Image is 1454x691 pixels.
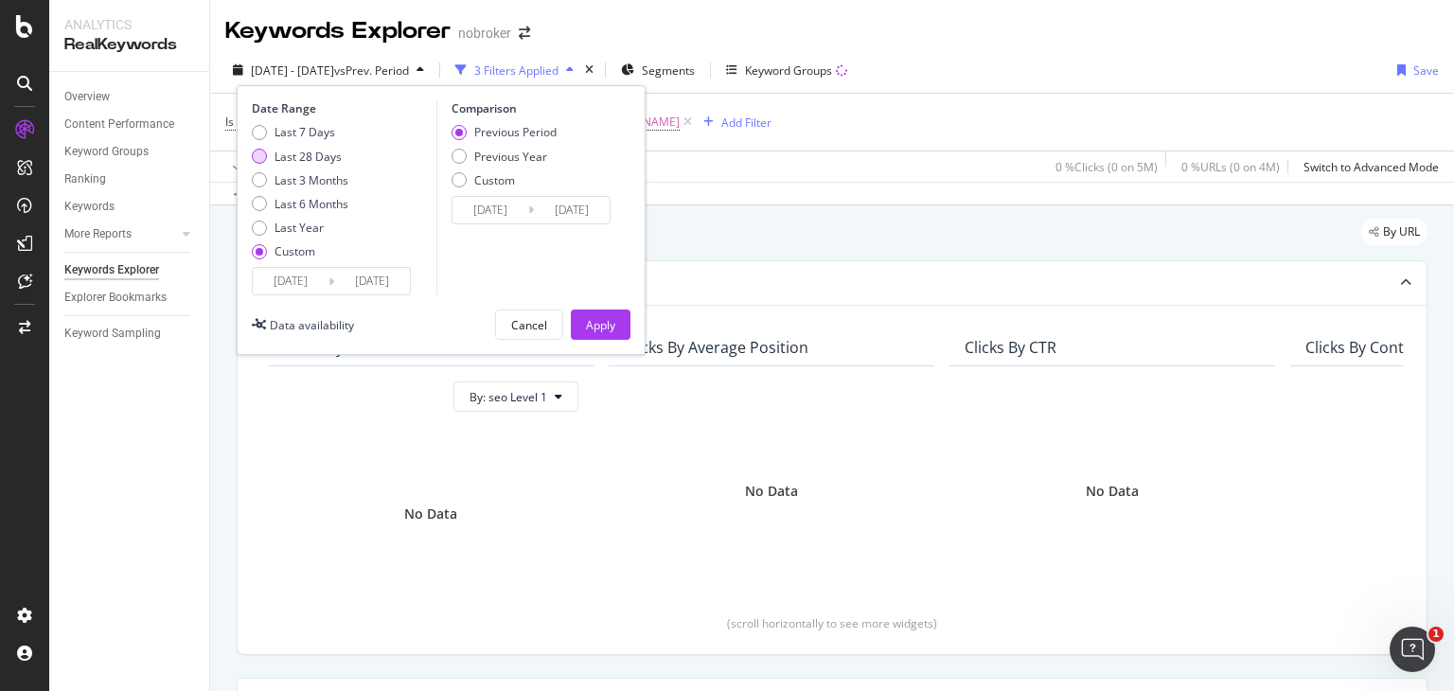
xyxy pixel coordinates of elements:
div: arrow-right-arrow-left [519,27,530,40]
a: Keywords Explorer [64,260,196,280]
button: By: seo Level 1 [453,381,578,412]
div: Previous Year [452,149,557,165]
button: Keyword Groups [718,55,855,85]
div: 3 Filters Applied [474,62,559,79]
div: Data availability [270,317,354,333]
div: Previous Period [474,124,557,140]
a: Overview [64,87,196,107]
span: Is Branded [225,114,282,130]
div: Keywords [64,197,115,217]
div: Last 6 Months [252,196,348,212]
a: More Reports [64,224,177,244]
div: Keyword Groups [745,62,832,79]
span: Segments [642,62,695,79]
button: Switch to Advanced Mode [1296,151,1439,182]
button: [DATE] - [DATE]vsPrev. Period [225,55,432,85]
div: Keywords Explorer [64,260,159,280]
div: 0 % URLs ( 0 on 4M ) [1181,159,1280,175]
div: times [581,61,597,80]
button: Save [1390,55,1439,85]
div: Last 6 Months [275,196,348,212]
span: By: seo Level 1 [470,389,547,405]
div: Last 28 Days [252,149,348,165]
a: Keyword Groups [64,142,196,162]
div: Custom [275,243,315,259]
span: vs Prev. Period [334,62,409,79]
div: Date Range [252,100,432,116]
div: Previous Year [474,149,547,165]
button: 3 Filters Applied [448,55,581,85]
div: Add Filter [721,115,771,131]
div: Keywords Explorer [225,15,451,47]
div: Save [1413,62,1439,79]
span: By URL [1383,226,1420,238]
div: Previous Period [452,124,557,140]
div: Comparison [452,100,616,116]
span: 1 [1428,627,1444,642]
div: Last Year [275,220,324,236]
div: Last Year [252,220,348,236]
div: Custom [252,243,348,259]
button: Apply [571,310,630,340]
div: Analytics [64,15,194,34]
a: Keywords [64,197,196,217]
button: Cancel [495,310,563,340]
div: 0 % Clicks ( 0 on 5M ) [1055,159,1158,175]
button: Segments [613,55,702,85]
div: Last 3 Months [275,172,348,188]
div: Switch to Advanced Mode [1303,159,1439,175]
div: Clicks By CTR [965,338,1056,357]
div: Last 7 Days [275,124,335,140]
div: No Data [1086,482,1139,501]
div: Content Performance [64,115,174,134]
input: End Date [334,268,410,294]
div: No Data [745,482,798,501]
button: Add Filter [696,111,771,133]
div: legacy label [1361,219,1427,245]
div: More Reports [64,224,132,244]
div: Custom [452,172,557,188]
input: Start Date [253,268,328,294]
div: Last 7 Days [252,124,348,140]
a: Ranking [64,169,196,189]
div: Overview [64,87,110,107]
div: (scroll horizontally to see more widgets) [260,615,1404,631]
a: Keyword Sampling [64,324,196,344]
div: Keyword Sampling [64,324,161,344]
div: Explorer Bookmarks [64,288,167,308]
input: Start Date [452,197,528,223]
div: Cancel [511,317,547,333]
button: Apply [225,151,280,182]
div: RealKeywords [64,34,194,56]
span: [DATE] - [DATE] [251,62,334,79]
iframe: Intercom live chat [1390,627,1435,672]
div: No Data [404,505,457,523]
div: Last 28 Days [275,149,342,165]
div: Keyword Groups [64,142,149,162]
div: Apply [586,317,615,333]
div: Clicks By Average Position [624,338,808,357]
input: End Date [534,197,610,223]
div: nobroker [458,24,511,43]
div: Custom [474,172,515,188]
a: Explorer Bookmarks [64,288,196,308]
div: Last 3 Months [252,172,348,188]
div: Ranking [64,169,106,189]
a: Content Performance [64,115,196,134]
